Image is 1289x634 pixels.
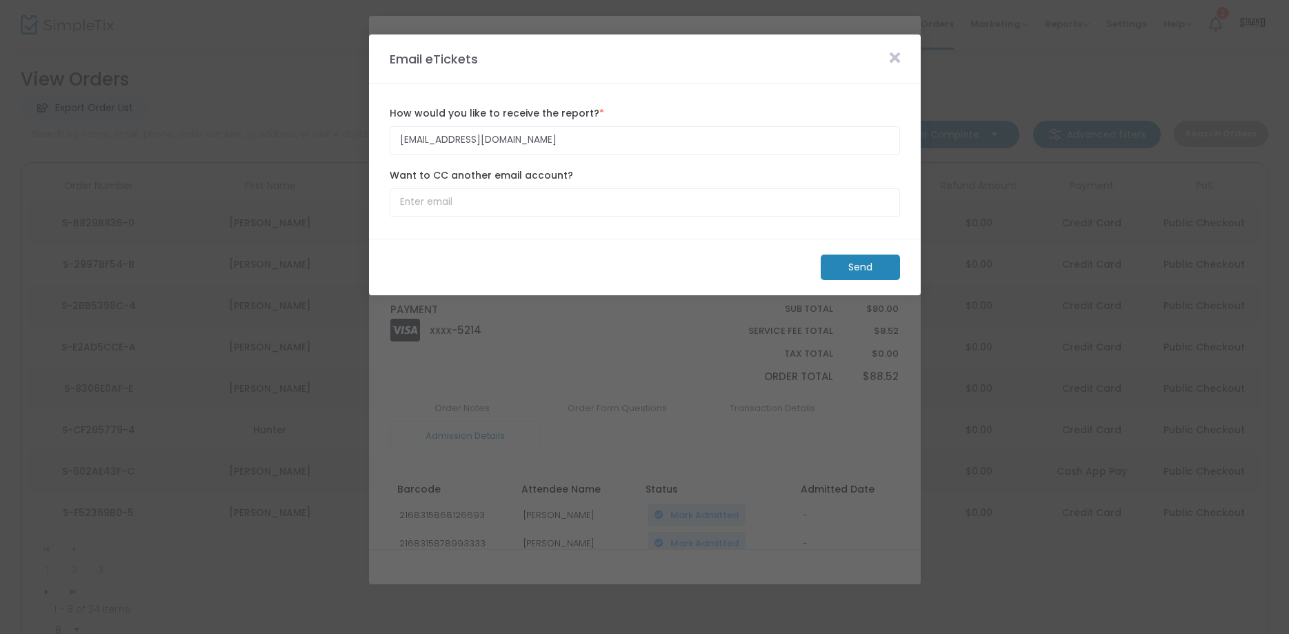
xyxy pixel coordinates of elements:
m-panel-header: Email eTickets [369,34,921,84]
label: How would you like to receive the report? [390,106,900,121]
input: Enter email [390,126,900,155]
m-button: Send [821,255,900,280]
input: Enter email [390,188,900,217]
label: Want to CC another email account? [390,168,900,183]
m-panel-title: Email eTickets [383,50,485,68]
